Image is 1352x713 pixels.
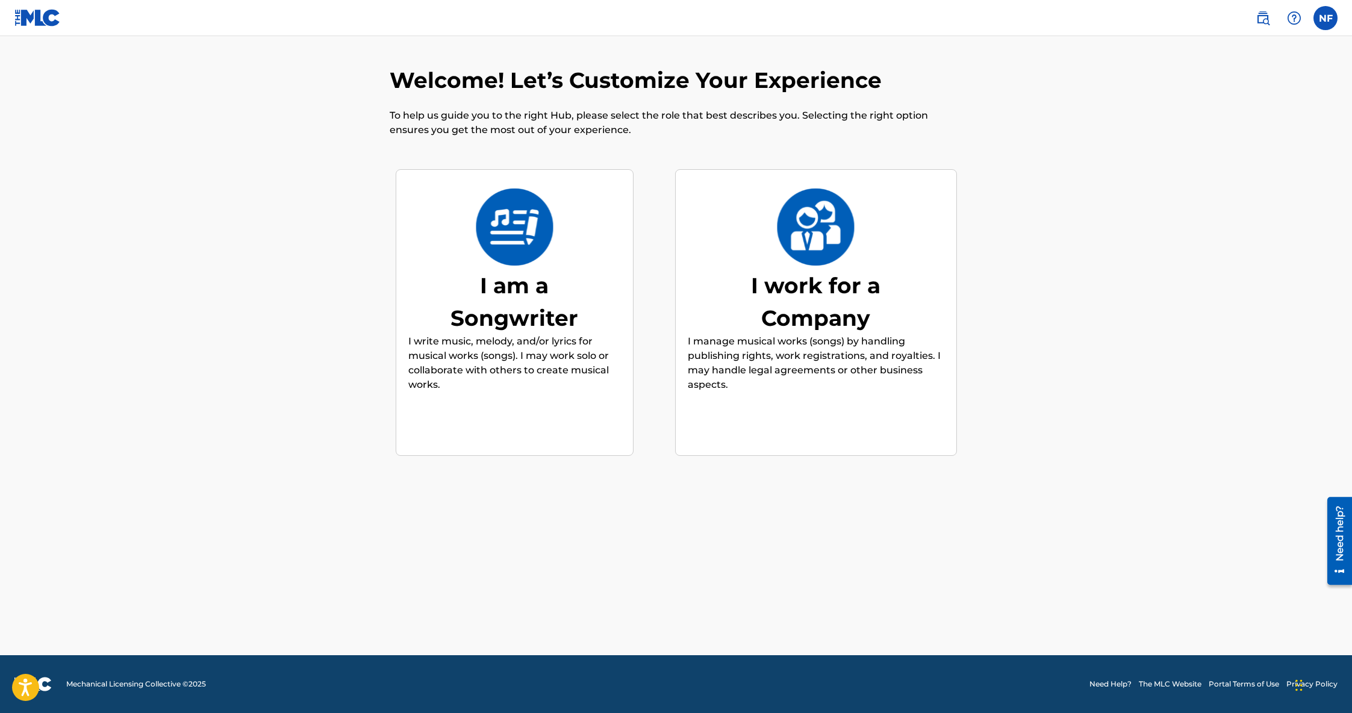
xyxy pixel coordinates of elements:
[726,269,906,334] div: I work for a Company
[396,169,634,456] div: I am a SongwriterI am a SongwriterI write music, melody, and/or lyrics for musical works (songs)....
[1209,679,1279,690] a: Portal Terms of Use
[1089,679,1132,690] a: Need Help?
[688,334,944,392] p: I manage musical works (songs) by handling publishing rights, work registrations, and royalties. ...
[1287,11,1301,25] img: help
[390,108,963,137] p: To help us guide you to the right Hub, please select the role that best describes you. Selecting ...
[14,9,61,26] img: MLC Logo
[1292,655,1352,713] iframe: Chat Widget
[14,677,52,691] img: logo
[675,169,957,456] div: I work for a CompanyI work for a CompanyI manage musical works (songs) by handling publishing rig...
[424,269,605,334] div: I am a Songwriter
[1282,6,1306,30] div: Help
[776,188,855,266] img: I work for a Company
[390,67,888,94] h2: Welcome! Let’s Customize Your Experience
[66,679,206,690] span: Mechanical Licensing Collective © 2025
[1313,6,1338,30] div: User Menu
[1318,493,1352,590] iframe: Resource Center
[475,188,554,266] img: I am a Songwriter
[1286,679,1338,690] a: Privacy Policy
[1256,11,1270,25] img: search
[408,334,621,392] p: I write music, melody, and/or lyrics for musical works (songs). I may work solo or collaborate wi...
[1251,6,1275,30] a: Public Search
[1139,679,1201,690] a: The MLC Website
[1295,667,1303,703] div: Drag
